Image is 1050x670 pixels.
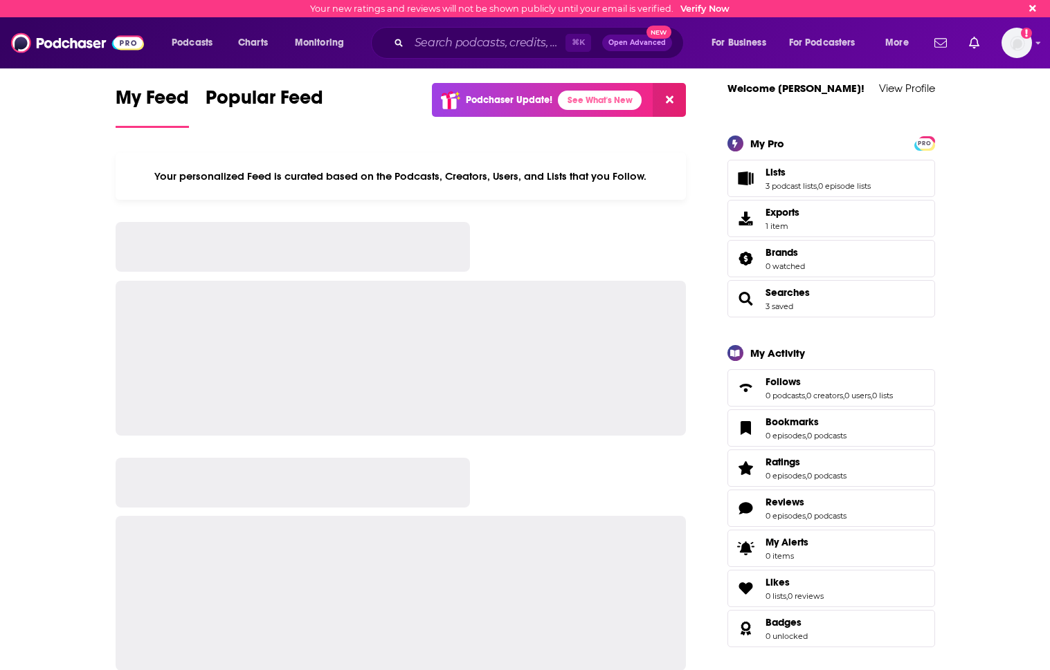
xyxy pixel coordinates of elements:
span: , [805,391,806,400]
div: My Activity [750,346,805,360]
span: Exports [732,209,760,228]
span: Podcasts [172,33,212,53]
a: Show notifications dropdown [929,31,952,55]
a: 0 episode lists [818,181,871,191]
span: Badges [766,616,802,629]
a: 0 lists [872,391,893,400]
a: 0 lists [766,591,786,601]
a: Brands [732,249,760,268]
span: , [806,431,807,440]
a: Exports [727,200,935,237]
a: My Alerts [727,530,935,567]
a: 0 creators [806,391,843,400]
div: Your new ratings and reviews will not be shown publicly until your email is verified. [310,3,730,14]
a: Follows [732,378,760,398]
a: View Profile [879,82,935,95]
div: Search podcasts, credits, & more... [384,27,697,59]
a: Ratings [766,456,847,468]
span: Brands [766,246,798,259]
svg: Email not verified [1021,28,1032,39]
span: Brands [727,240,935,277]
a: 0 podcasts [766,391,805,400]
span: 0 items [766,551,808,561]
button: open menu [162,32,230,54]
a: 0 episodes [766,511,806,521]
a: PRO [916,137,933,147]
a: Bookmarks [732,418,760,438]
button: Show profile menu [1002,28,1032,58]
a: 0 users [844,391,871,400]
span: Bookmarks [727,409,935,447]
button: open menu [285,32,362,54]
a: Bookmarks [766,416,847,428]
input: Search podcasts, credits, & more... [409,32,565,54]
a: Badges [732,619,760,638]
span: For Business [712,33,766,53]
a: See What's New [558,91,642,110]
img: Podchaser - Follow, Share and Rate Podcasts [11,30,144,56]
a: Brands [766,246,805,259]
a: 0 podcasts [807,511,847,521]
a: Searches [732,289,760,308]
a: Charts [229,32,276,54]
span: New [646,26,671,39]
span: , [786,591,788,601]
span: Logged in as charlottestone [1002,28,1032,58]
span: Likes [727,570,935,607]
a: My Feed [116,86,189,128]
span: , [871,391,872,400]
span: Follows [766,375,801,388]
a: Lists [732,169,760,188]
span: More [885,33,909,53]
a: 0 unlocked [766,631,808,641]
a: Badges [766,616,808,629]
a: 0 podcasts [807,471,847,481]
p: Podchaser Update! [466,94,552,106]
a: Ratings [732,458,760,478]
a: Lists [766,166,871,178]
span: PRO [916,138,933,149]
span: Ratings [766,456,800,468]
a: Reviews [732,499,760,518]
span: My Alerts [766,536,808,548]
img: User Profile [1002,28,1032,58]
span: ⌘ K [565,34,591,52]
span: Badges [727,610,935,647]
span: My Feed [116,86,189,118]
a: Show notifications dropdown [963,31,985,55]
a: Searches [766,286,810,299]
a: 3 podcast lists [766,181,817,191]
span: Open Advanced [608,39,666,46]
div: Your personalized Feed is curated based on the Podcasts, Creators, Users, and Lists that you Follow. [116,153,687,200]
div: My Pro [750,137,784,150]
span: , [843,391,844,400]
a: Welcome [PERSON_NAME]! [727,82,865,95]
span: Bookmarks [766,416,819,428]
span: Follows [727,369,935,407]
span: , [806,471,807,481]
a: Verify Now [680,3,730,14]
span: My Alerts [732,539,760,558]
span: Lists [727,160,935,197]
a: Popular Feed [206,86,323,128]
a: 0 episodes [766,431,806,440]
a: 0 watched [766,261,805,271]
span: Charts [238,33,268,53]
a: Likes [766,576,824,588]
a: Reviews [766,496,847,508]
span: 1 item [766,221,799,231]
span: Lists [766,166,786,178]
span: Ratings [727,449,935,487]
button: open menu [702,32,784,54]
span: Reviews [766,496,804,508]
button: open menu [876,32,926,54]
a: 0 reviews [788,591,824,601]
a: Follows [766,375,893,388]
span: Popular Feed [206,86,323,118]
span: , [806,511,807,521]
a: 0 episodes [766,471,806,481]
span: Exports [766,206,799,218]
span: , [817,181,818,191]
